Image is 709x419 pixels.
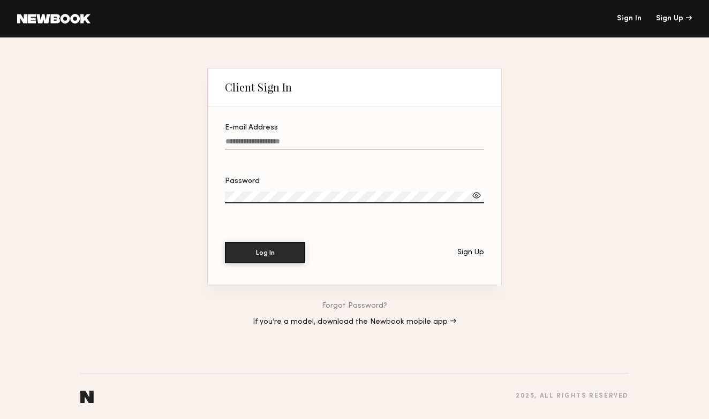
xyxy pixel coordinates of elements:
[516,393,629,400] div: 2025 , all rights reserved
[225,178,484,185] div: Password
[225,138,484,150] input: E-mail Address
[225,242,305,263] button: Log In
[253,318,456,326] a: If you’re a model, download the Newbook mobile app →
[225,124,484,132] div: E-mail Address
[617,15,642,22] a: Sign In
[225,192,484,203] input: Password
[656,15,692,22] div: Sign Up
[322,302,387,310] a: Forgot Password?
[225,81,292,94] div: Client Sign In
[457,249,484,256] div: Sign Up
